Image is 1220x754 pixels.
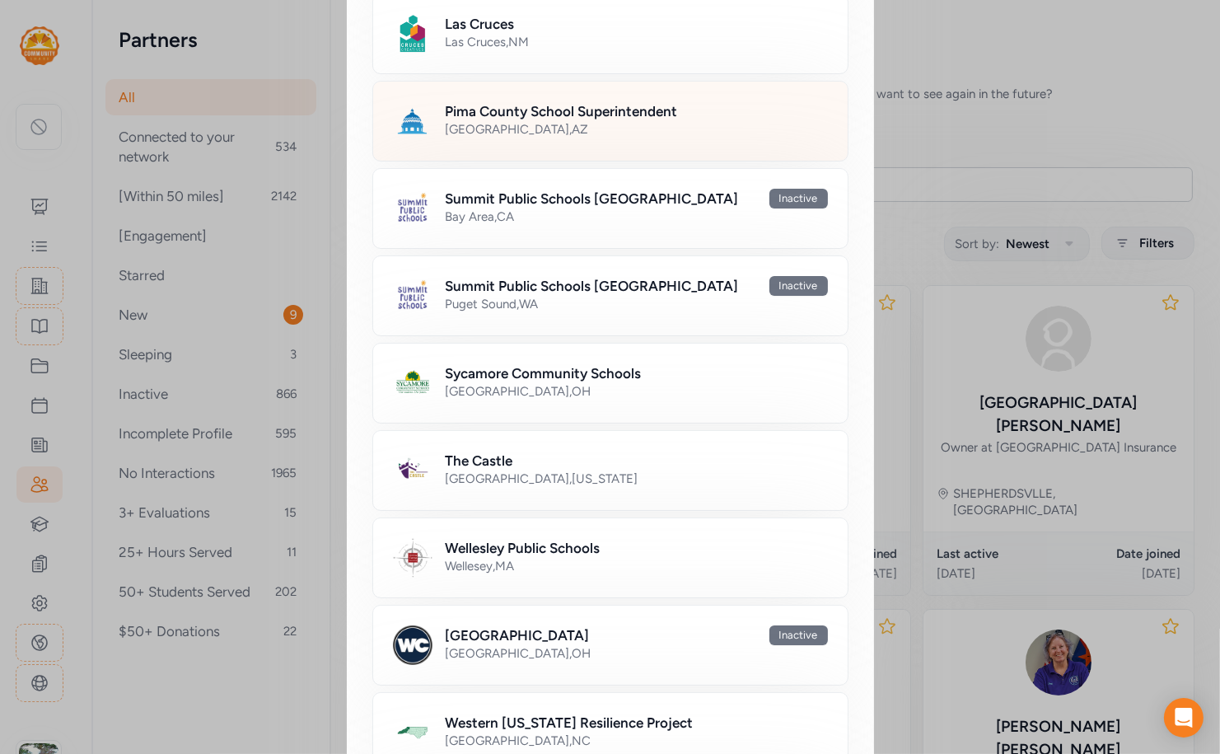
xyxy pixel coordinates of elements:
[393,276,432,316] img: Logo
[446,538,601,558] h2: Wellesley Public Schools
[769,625,828,645] div: Inactive
[446,14,515,34] h2: Las Cruces
[446,451,513,471] h2: The Castle
[393,713,432,752] img: Logo
[393,451,432,490] img: Logo
[446,121,828,138] div: [GEOGRAPHIC_DATA] , AZ
[446,733,828,749] div: [GEOGRAPHIC_DATA] , NC
[446,471,828,487] div: [GEOGRAPHIC_DATA] , [US_STATE]
[446,34,828,50] div: Las Cruces , NM
[393,363,432,403] img: Logo
[446,713,694,733] h2: Western [US_STATE] Resilience Project
[446,363,642,383] h2: Sycamore Community Schools
[393,14,432,54] img: Logo
[446,645,828,662] div: [GEOGRAPHIC_DATA] , OH
[446,558,828,574] div: Wellesey , MA
[446,383,828,400] div: [GEOGRAPHIC_DATA] , OH
[393,625,432,665] img: Logo
[446,101,678,121] h2: Pima County School Superintendent
[769,276,828,296] div: Inactive
[446,625,590,645] h2: [GEOGRAPHIC_DATA]
[393,538,432,578] img: Logo
[446,208,828,225] div: Bay Area , CA
[393,189,432,228] img: Logo
[446,276,739,296] h2: Summit Public Schools [GEOGRAPHIC_DATA]
[393,101,432,141] img: Logo
[446,296,828,312] div: Puget Sound , WA
[1164,698,1204,738] div: Open Intercom Messenger
[446,189,739,208] h2: Summit Public Schools [GEOGRAPHIC_DATA]
[769,189,828,208] div: Inactive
